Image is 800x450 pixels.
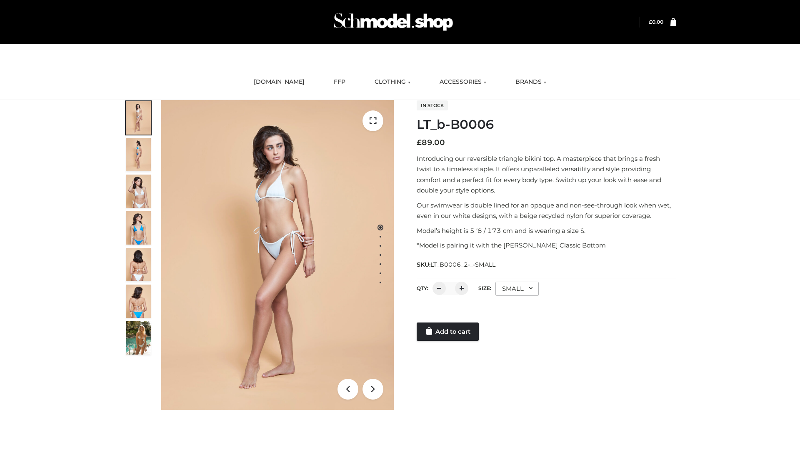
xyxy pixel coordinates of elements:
[417,153,676,196] p: Introducing our reversible triangle bikini top. A masterpiece that brings a fresh twist to a time...
[417,138,445,147] bdi: 89.00
[649,19,663,25] a: £0.00
[433,73,492,91] a: ACCESSORIES
[126,248,151,281] img: ArielClassicBikiniTop_CloudNine_AzureSky_OW114ECO_7-scaled.jpg
[327,73,352,91] a: FFP
[417,285,428,291] label: QTY:
[430,261,495,268] span: LT_B0006_2-_-SMALL
[126,101,151,135] img: ArielClassicBikiniTop_CloudNine_AzureSky_OW114ECO_1-scaled.jpg
[126,211,151,245] img: ArielClassicBikiniTop_CloudNine_AzureSky_OW114ECO_4-scaled.jpg
[161,100,394,410] img: ArielClassicBikiniTop_CloudNine_AzureSky_OW114ECO_1
[247,73,311,91] a: [DOMAIN_NAME]
[649,19,652,25] span: £
[417,100,448,110] span: In stock
[126,285,151,318] img: ArielClassicBikiniTop_CloudNine_AzureSky_OW114ECO_8-scaled.jpg
[368,73,417,91] a: CLOTHING
[126,321,151,355] img: Arieltop_CloudNine_AzureSky2.jpg
[417,117,676,132] h1: LT_b-B0006
[417,322,479,341] a: Add to cart
[509,73,552,91] a: BRANDS
[126,138,151,171] img: ArielClassicBikiniTop_CloudNine_AzureSky_OW114ECO_2-scaled.jpg
[417,200,676,221] p: Our swimwear is double lined for an opaque and non-see-through look when wet, even in our white d...
[331,5,456,38] img: Schmodel Admin 964
[649,19,663,25] bdi: 0.00
[417,138,422,147] span: £
[417,260,496,270] span: SKU:
[478,285,491,291] label: Size:
[417,225,676,236] p: Model’s height is 5 ‘8 / 173 cm and is wearing a size S.
[126,175,151,208] img: ArielClassicBikiniTop_CloudNine_AzureSky_OW114ECO_3-scaled.jpg
[417,240,676,251] p: *Model is pairing it with the [PERSON_NAME] Classic Bottom
[495,282,539,296] div: SMALL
